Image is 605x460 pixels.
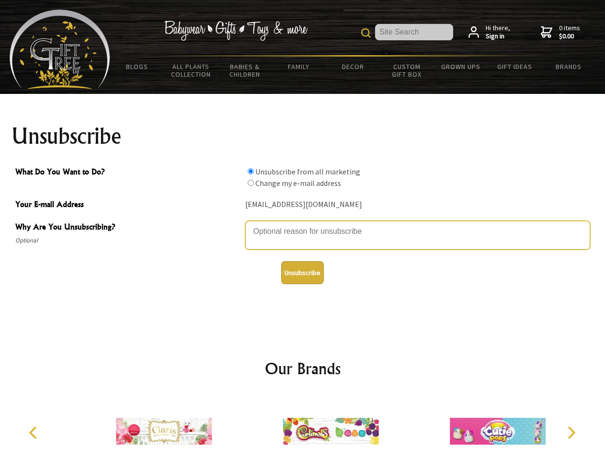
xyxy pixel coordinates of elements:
a: Family [272,57,326,77]
strong: $0.00 [559,32,580,41]
a: Babies & Children [218,57,272,84]
span: 0 items [559,23,580,41]
img: Babyware - Gifts - Toys and more... [10,10,110,89]
div: [EMAIL_ADDRESS][DOMAIN_NAME] [245,197,590,212]
a: Custom Gift Box [380,57,434,84]
img: Babywear - Gifts - Toys & more [164,21,308,41]
a: 0 items$0.00 [541,24,580,41]
span: Hi there, [486,24,510,41]
a: Brands [542,57,596,77]
h1: Unsubscribe [11,125,594,148]
a: Hi there,Sign in [468,24,510,41]
a: Decor [326,57,380,77]
span: What Do You Want to Do? [15,166,240,180]
a: Gift Ideas [488,57,542,77]
button: Previous [24,422,45,443]
input: Site Search [375,24,453,40]
span: Why Are You Unsubscribing? [15,221,240,235]
input: What Do You Want to Do? [248,180,254,186]
a: All Plants Collection [164,57,218,84]
h2: Our Brands [19,357,586,380]
textarea: Why Are You Unsubscribing? [245,221,590,250]
button: Next [560,422,582,443]
label: Change my e-mail address [255,178,341,188]
span: Your E-mail Address [15,198,240,212]
span: Optional [15,235,240,246]
img: product search [361,28,371,38]
a: BLOGS [110,57,164,77]
strong: Sign in [486,32,510,41]
label: Unsubscribe from all marketing [255,167,360,176]
input: What Do You Want to Do? [248,168,254,174]
a: Grown Ups [434,57,488,77]
button: Unsubscribe [281,261,324,284]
